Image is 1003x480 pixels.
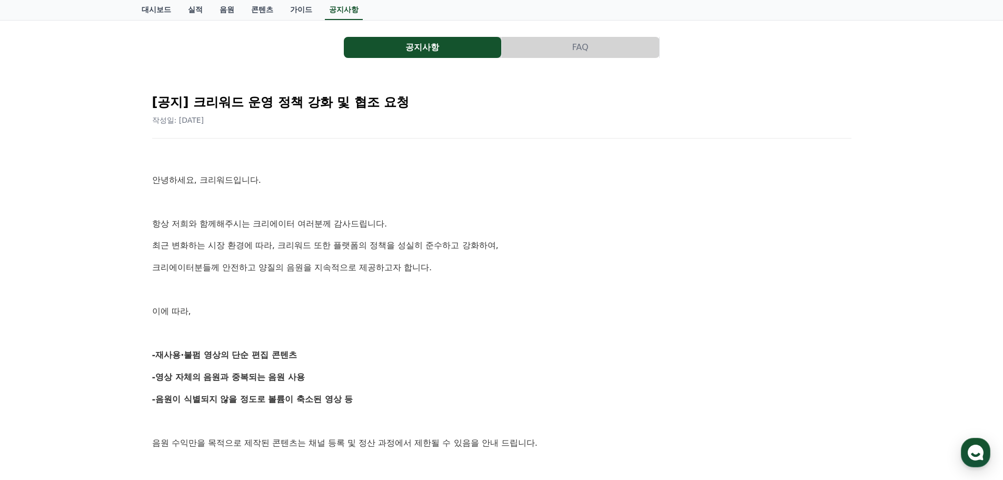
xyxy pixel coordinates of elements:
[136,334,202,360] a: 설정
[502,37,659,58] button: FAQ
[152,394,353,404] strong: -음원이 식별되지 않을 정도로 볼륨이 축소된 영상 등
[163,350,175,358] span: 설정
[69,334,136,360] a: 대화
[152,372,305,382] strong: -영상 자체의 음원과 중복되는 음원 사용
[502,37,660,58] a: FAQ
[344,37,502,58] a: 공지사항
[152,94,851,111] h2: [공지] 크리워드 운영 정책 강화 및 협조 요청
[152,173,851,187] p: 안녕하세요, 크리워드입니다.
[152,305,851,318] p: 이에 따라,
[344,37,501,58] button: 공지사항
[152,116,204,124] span: 작성일: [DATE]
[152,239,851,252] p: 최근 변화하는 시장 환경에 따라, 크리워드 또한 플랫폼의 정책을 성실히 준수하고 강화하여,
[152,261,851,275] p: 크리에이터분들께 안전하고 양질의 음원을 지속적으로 제공하고자 합니다.
[3,334,69,360] a: 홈
[152,350,297,360] strong: -재사용·불펌 영상의 단순 편집 콘텐츠
[152,436,851,450] p: 음원 수익만을 목적으로 제작된 콘텐츠는 채널 등록 및 정산 과정에서 제한될 수 있음을 안내 드립니다.
[96,350,109,359] span: 대화
[33,350,39,358] span: 홈
[152,217,851,231] p: 항상 저희와 함께해주시는 크리에이터 여러분께 감사드립니다.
